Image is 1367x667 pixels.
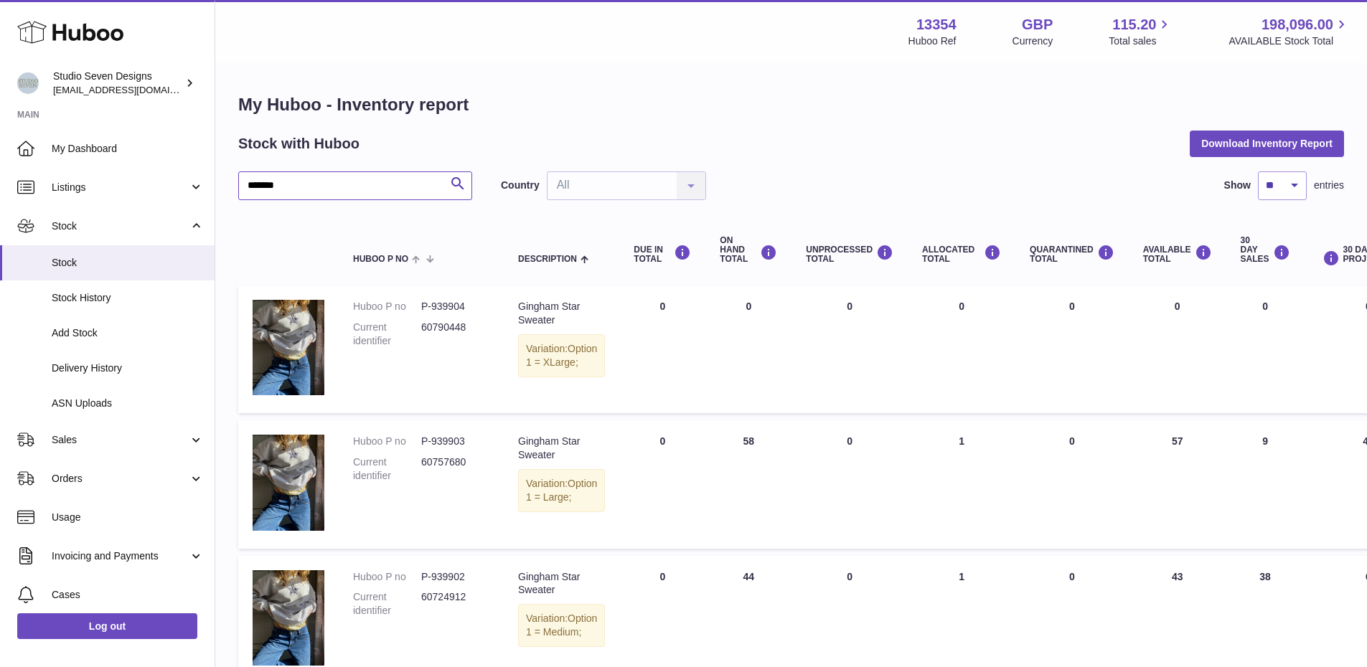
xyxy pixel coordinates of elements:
[17,72,39,94] img: contact.studiosevendesigns@gmail.com
[705,285,791,413] td: 0
[908,420,1015,548] td: 1
[1109,34,1173,48] span: Total sales
[238,93,1344,116] h1: My Huboo - Inventory report
[518,300,605,327] div: Gingham Star Sweater
[1022,15,1053,34] strong: GBP
[518,435,605,462] div: Gingham Star Sweater
[916,15,957,34] strong: 13354
[518,570,605,597] div: Gingham Star Sweater
[1030,245,1114,264] div: QUARANTINED Total
[421,321,489,348] dd: 60790448
[1069,571,1075,582] span: 0
[1109,15,1173,48] a: 115.20 Total sales
[238,134,360,153] h2: Stock with Huboo
[353,300,421,313] dt: Huboo P no
[353,321,421,348] dt: Current identifier
[421,435,489,448] dd: P-939903
[52,588,204,602] span: Cases
[52,472,189,486] span: Orders
[353,455,421,483] dt: Current identifier
[253,300,324,395] img: product image
[908,34,957,48] div: Huboo Ref
[705,420,791,548] td: 58
[501,179,540,192] label: Country
[52,361,204,375] span: Delivery History
[1112,15,1156,34] span: 115.20
[1226,285,1305,413] td: 0
[52,256,204,270] span: Stock
[791,285,908,413] td: 0
[353,435,421,448] dt: Huboo P no
[52,142,204,156] span: My Dashboard
[253,570,324,666] img: product image
[908,285,1015,413] td: 0
[353,255,408,264] span: Huboo P no
[634,245,691,264] div: DUE IN TOTAL
[806,245,893,264] div: UNPROCESSED Total
[619,420,705,548] td: 0
[53,84,211,95] span: [EMAIL_ADDRESS][DOMAIN_NAME]
[526,343,597,368] span: Option 1 = XLarge;
[52,397,204,410] span: ASN Uploads
[791,420,908,548] td: 0
[1143,245,1212,264] div: AVAILABLE Total
[52,511,204,524] span: Usage
[619,285,705,413] td: 0
[1129,285,1226,413] td: 0
[1069,301,1075,312] span: 0
[1069,435,1075,447] span: 0
[253,435,324,530] img: product image
[518,469,605,512] div: Variation:
[421,300,489,313] dd: P-939904
[518,334,605,377] div: Variation:
[52,291,204,305] span: Stock History
[1262,15,1333,34] span: 198,096.00
[353,590,421,618] dt: Current identifier
[421,590,489,618] dd: 60724912
[52,219,189,233] span: Stock
[1224,179,1251,192] label: Show
[1314,179,1344,192] span: entries
[518,255,577,264] span: Description
[1129,420,1226,548] td: 57
[421,570,489,584] dd: P-939902
[1229,15,1350,48] a: 198,096.00 AVAILABLE Stock Total
[1229,34,1350,48] span: AVAILABLE Stock Total
[421,455,489,483] dd: 60757680
[17,613,197,639] a: Log out
[1226,420,1305,548] td: 9
[720,236,777,265] div: ON HAND Total
[53,70,182,97] div: Studio Seven Designs
[518,604,605,647] div: Variation:
[922,245,1001,264] div: ALLOCATED Total
[1013,34,1053,48] div: Currency
[52,433,189,447] span: Sales
[52,549,189,563] span: Invoicing and Payments
[1190,131,1344,156] button: Download Inventory Report
[1241,236,1290,265] div: 30 DAY SALES
[52,181,189,194] span: Listings
[353,570,421,584] dt: Huboo P no
[52,326,204,340] span: Add Stock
